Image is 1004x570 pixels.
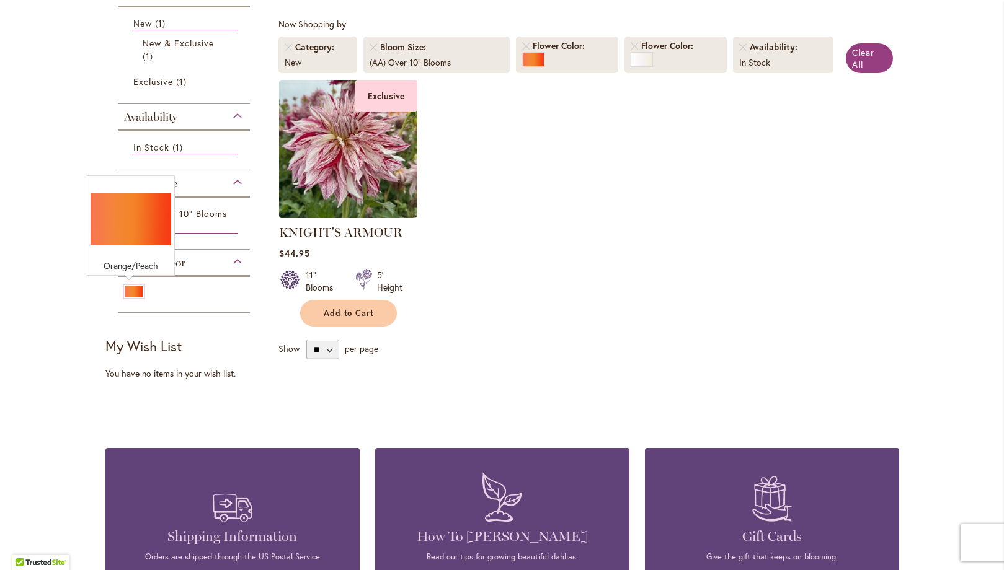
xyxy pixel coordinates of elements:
[172,141,186,154] span: 1
[739,43,747,51] a: Remove Availability In Stock
[133,75,238,88] a: Exclusive
[846,43,893,73] a: Clear All
[143,37,229,63] a: New &amp; Exclusive
[664,528,881,545] h4: Gift Cards
[285,56,351,69] div: New
[380,41,429,53] span: Bloom Size
[105,337,182,355] strong: My Wish List
[522,42,530,50] a: Remove Flower Color Orange/Peach
[279,247,310,259] span: $44.95
[852,46,874,70] span: Clear All
[279,80,417,218] img: KNIGHTS ARMOUR
[279,225,402,240] a: KNIGHT'S ARMOUR
[133,141,169,153] span: In Stock
[664,551,881,563] p: Give the gift that keeps on blooming.
[133,141,238,154] a: In Stock 1
[124,110,177,124] span: Availability
[533,40,588,52] span: Flower Color
[124,528,341,545] h4: Shipping Information
[279,209,417,221] a: KNIGHTS ARMOUR Exclusive
[355,80,417,112] div: Exclusive
[345,343,378,354] span: per page
[133,207,238,234] a: (AA) Over 10" Blooms 1
[394,551,611,563] p: Read our tips for growing beautiful dahlias.
[370,56,504,69] div: (AA) Over 10" Blooms
[133,17,152,29] span: New
[133,17,238,30] a: New
[300,300,397,327] button: Add to Cart
[124,551,341,563] p: Orders are shipped through the US Postal Service
[91,260,171,272] div: Orange/Peach
[124,256,185,270] span: Flower Color
[641,40,696,52] span: Flower Color
[133,208,228,219] span: (AA) Over 10" Blooms
[105,367,271,380] div: You have no items in your wish list.
[278,343,300,354] span: Show
[377,269,402,294] div: 5' Height
[394,528,611,545] h4: How To [PERSON_NAME]
[143,50,156,63] span: 1
[133,76,173,87] span: Exclusive
[631,42,638,50] a: Remove Flower Color White/Cream
[155,17,169,30] span: 1
[370,43,377,51] a: Remove Bloom Size (AA) Over 10" Blooms
[750,41,801,53] span: Availability
[278,18,346,30] span: Now Shopping by
[739,56,827,69] div: In Stock
[295,41,337,53] span: Category
[306,269,340,294] div: 11" Blooms
[9,526,44,561] iframe: Launch Accessibility Center
[143,37,215,49] span: New & Exclusive
[324,308,375,318] span: Add to Cart
[176,75,190,88] span: 1
[285,43,292,51] a: Remove Category New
